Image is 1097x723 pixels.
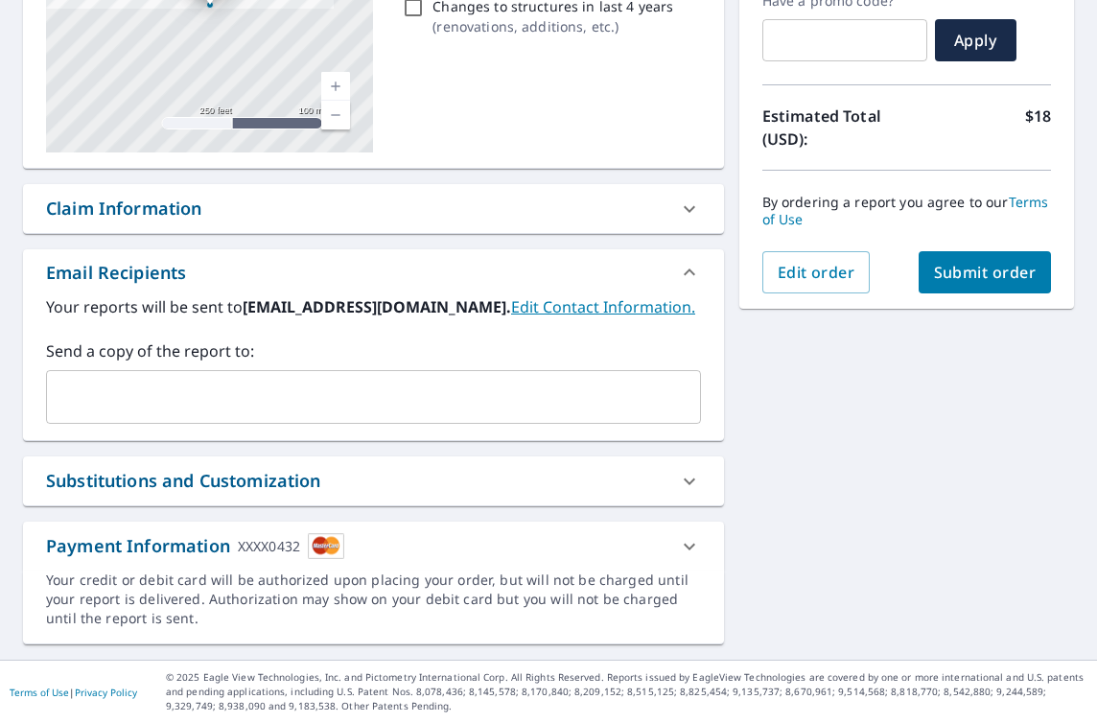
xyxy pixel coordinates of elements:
span: Apply [950,30,1001,51]
div: XXXX0432 [238,533,300,559]
button: Submit order [919,251,1052,293]
p: $18 [1025,105,1051,151]
div: Substitutions and Customization [23,456,724,505]
span: Edit order [778,262,855,283]
div: Claim Information [46,196,202,222]
div: Substitutions and Customization [46,468,321,494]
a: Current Level 17, Zoom Out [321,101,350,129]
a: Terms of Use [10,686,69,699]
div: Payment Information [46,533,344,559]
div: Email Recipients [46,260,186,286]
img: cardImage [308,533,344,559]
p: Estimated Total (USD): [762,105,907,151]
div: Email Recipients [23,249,724,295]
p: By ordering a report you agree to our [762,194,1051,228]
button: Apply [935,19,1016,61]
div: Your credit or debit card will be authorized upon placing your order, but will not be charged unt... [46,571,701,628]
a: EditContactInfo [511,296,695,317]
p: © 2025 Eagle View Technologies, Inc. and Pictometry International Corp. All Rights Reserved. Repo... [166,670,1087,713]
b: [EMAIL_ADDRESS][DOMAIN_NAME]. [243,296,511,317]
button: Edit order [762,251,871,293]
p: ( renovations, additions, etc. ) [432,16,673,36]
a: Current Level 17, Zoom In [321,72,350,101]
div: Claim Information [23,184,724,233]
label: Send a copy of the report to: [46,339,701,362]
p: | [10,687,137,698]
span: Submit order [934,262,1037,283]
a: Terms of Use [762,193,1049,228]
label: Your reports will be sent to [46,295,701,318]
a: Privacy Policy [75,686,137,699]
div: Payment InformationXXXX0432cardImage [23,522,724,571]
